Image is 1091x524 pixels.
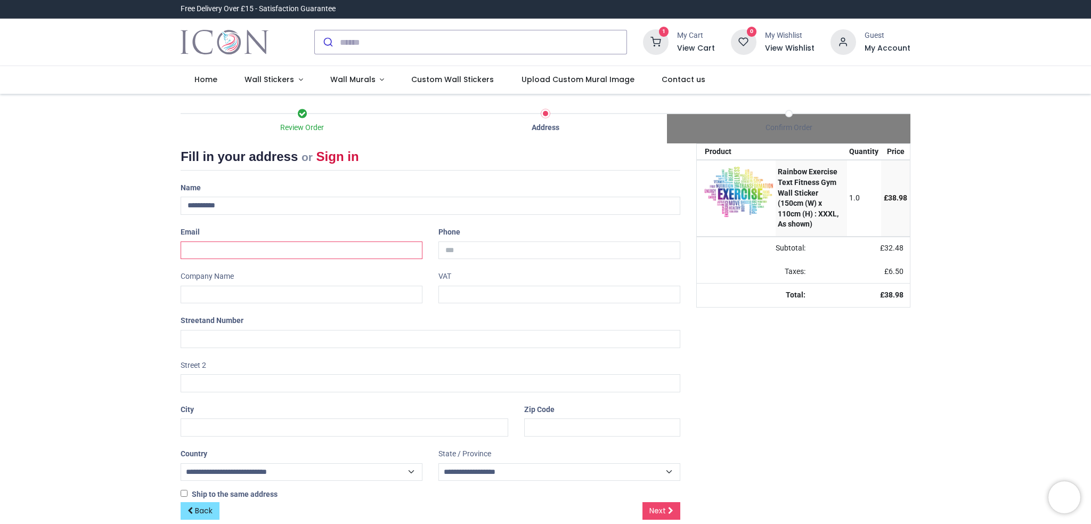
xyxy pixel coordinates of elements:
[659,27,669,37] sup: 1
[181,149,298,164] span: Fill in your address
[181,312,243,330] label: Street
[765,43,815,54] a: View Wishlist
[181,357,206,375] label: Street 2
[202,316,243,325] span: and Number
[667,123,910,133] div: Confirm Order
[677,30,715,41] div: My Cart
[245,74,294,85] span: Wall Stickers
[884,267,903,276] span: £
[747,27,757,37] sup: 0
[765,30,815,41] div: My Wishlist
[438,445,491,463] label: State / Province
[438,268,451,286] label: VAT
[705,167,773,217] img: 8J9iA4AAAABklEQVQDAGfyT+qR7VvGAAAAAElFTkSuQmCC
[181,401,194,419] label: City
[315,30,340,54] button: Submit
[181,4,336,14] div: Free Delivery Over £15 - Satisfaction Guarantee
[181,179,201,197] label: Name
[884,291,903,299] span: 38.98
[411,74,494,85] span: Custom Wall Stickers
[424,123,667,133] div: Address
[1048,481,1080,513] iframe: Brevo live chat
[649,505,666,516] span: Next
[786,291,805,299] strong: Total:
[865,30,910,41] div: Guest
[880,244,903,252] span: £
[524,401,555,419] label: Zip Code
[888,194,907,202] span: 38.98
[316,66,398,94] a: Wall Murals
[302,151,313,163] small: or
[778,167,838,228] strong: Rainbow Exercise Text Fitness Gym Wall Sticker (150cm (W) x 110cm (H) : XXXL, As shown)
[884,244,903,252] span: 32.48
[687,4,910,14] iframe: Customer reviews powered by Trustpilot
[181,27,268,57] img: Icon Wall Stickers
[642,502,680,520] a: Next
[181,223,200,241] label: Email
[181,490,188,497] input: Ship to the same address
[194,74,217,85] span: Home
[522,74,634,85] span: Upload Custom Mural Image
[181,489,278,500] label: Ship to the same address
[231,66,316,94] a: Wall Stickers
[677,43,715,54] a: View Cart
[697,237,812,260] td: Subtotal:
[181,268,234,286] label: Company Name
[438,223,460,241] label: Phone
[316,149,359,164] a: Sign in
[662,74,705,85] span: Contact us
[697,144,776,160] th: Product
[181,27,268,57] a: Logo of Icon Wall Stickers
[643,37,669,46] a: 1
[880,291,903,299] strong: £
[731,37,756,46] a: 0
[849,193,878,204] div: 1.0
[889,267,903,276] span: 6.50
[195,505,213,516] span: Back
[697,260,812,284] td: Taxes:
[847,144,882,160] th: Quantity
[884,194,907,202] span: £
[181,445,207,463] label: Country
[181,123,424,133] div: Review Order
[330,74,376,85] span: Wall Murals
[881,144,910,160] th: Price
[865,43,910,54] a: My Account
[181,502,219,520] a: Back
